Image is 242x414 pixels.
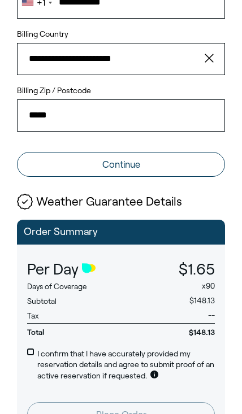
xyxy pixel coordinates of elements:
span: $1.65 [179,261,215,278]
span: Subtotal [27,297,57,306]
button: clear value [201,43,225,75]
p: Order Summary [24,226,218,238]
span: Total [27,323,148,338]
span: Per Day [27,262,79,278]
label: Billing Zip / Postcode [17,85,225,97]
span: Tax [27,312,39,320]
span: $148.13 [189,297,215,305]
span: -- [208,311,215,320]
label: Billing Country [17,29,68,40]
span: $148.13 [148,323,215,338]
span: x 90 [202,282,215,290]
span: Days of Coverage [27,282,87,291]
button: Continue [17,152,225,177]
h1: Weather Guarantee Details [17,194,225,210]
p: I confirm that I have accurately provided my reservation details and agree to submit proof of an ... [37,348,215,382]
